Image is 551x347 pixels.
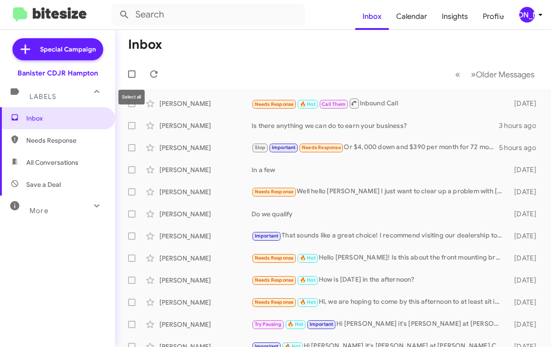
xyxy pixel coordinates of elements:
div: [DATE] [507,231,544,241]
span: Important [255,233,279,239]
div: [PERSON_NAME] [159,99,252,108]
div: In a few [252,165,507,174]
div: [PERSON_NAME] [159,231,252,241]
div: [PERSON_NAME] [519,7,535,23]
div: [PERSON_NAME] [159,121,252,130]
div: [DATE] [507,165,544,174]
span: Special Campaign [40,45,96,54]
div: Well hello [PERSON_NAME] I just want to clear up a problem with [PERSON_NAME] when I got my 2021 ... [252,186,507,197]
span: Needs Response [255,101,294,107]
div: [PERSON_NAME] [159,209,252,219]
span: All Conversations [26,158,78,167]
span: Needs Response [302,145,341,150]
span: Stop [255,145,266,150]
span: Save a Deal [26,180,61,189]
span: Needs Response [255,299,294,305]
a: Inbox [355,3,389,30]
div: 3 hours ago [499,121,544,130]
div: [DATE] [507,187,544,197]
span: Needs Response [255,277,294,283]
div: [DATE] [507,99,544,108]
span: Important [310,321,334,327]
div: [DATE] [507,254,544,263]
span: Call Them [322,101,346,107]
a: Profile [475,3,511,30]
div: [DATE] [507,320,544,329]
h1: Inbox [128,37,162,52]
div: 5 hours ago [499,143,544,152]
span: 🔥 Hot [300,299,316,305]
span: Needs Response [26,136,105,145]
div: Is there anything we can do to earn your business? [252,121,499,130]
span: 🔥 Hot [300,101,316,107]
div: [DATE] [507,209,544,219]
div: That sounds like a great choice! I recommend visiting our dealership to explore your options and ... [252,231,507,241]
input: Search [111,4,305,26]
span: » [471,69,476,80]
span: 🔥 Hot [287,321,303,327]
div: Select all [118,90,145,104]
div: [PERSON_NAME] [159,276,252,285]
span: Try Pausing [255,321,281,327]
div: [PERSON_NAME] [159,165,252,174]
div: [PERSON_NAME] [159,143,252,152]
div: Inbound Call [252,98,507,109]
a: Insights [434,3,475,30]
span: Needs Response [255,255,294,261]
span: 🔥 Hot [300,277,316,283]
button: Next [465,65,540,84]
a: Special Campaign [12,38,103,60]
div: Or $4,000 down and $390 per month for 72 months ? [252,142,499,153]
span: Labels [29,93,56,101]
span: Important [272,145,296,150]
button: Previous [450,65,466,84]
span: 🔥 Hot [300,255,316,261]
span: More [29,207,48,215]
div: Hello [PERSON_NAME]! Is this about the front mounting bracket on my new Versa? I can come by this... [252,253,507,263]
div: Hi [PERSON_NAME] it's [PERSON_NAME] at [PERSON_NAME] CDJR [PERSON_NAME]. NOW through close of bus... [252,319,507,330]
span: Needs Response [255,189,294,195]
div: [DATE] [507,298,544,307]
span: Inbox [26,114,105,123]
button: [PERSON_NAME] [511,7,541,23]
div: Hi, we are hoping to come by this afternoon to at least sit in it and see if we all fit, and if s... [252,297,507,307]
div: [DATE] [507,276,544,285]
div: [PERSON_NAME] [159,187,252,197]
span: Older Messages [476,69,534,80]
div: Do we qualify [252,209,507,219]
div: How is [DATE] in the afternoon? [252,275,507,285]
span: « [455,69,460,80]
a: Calendar [389,3,434,30]
div: [PERSON_NAME] [159,320,252,329]
div: Banister CDJR Hampton [18,69,98,78]
div: [PERSON_NAME] [159,254,252,263]
div: [PERSON_NAME] [159,298,252,307]
nav: Page navigation example [450,65,540,84]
